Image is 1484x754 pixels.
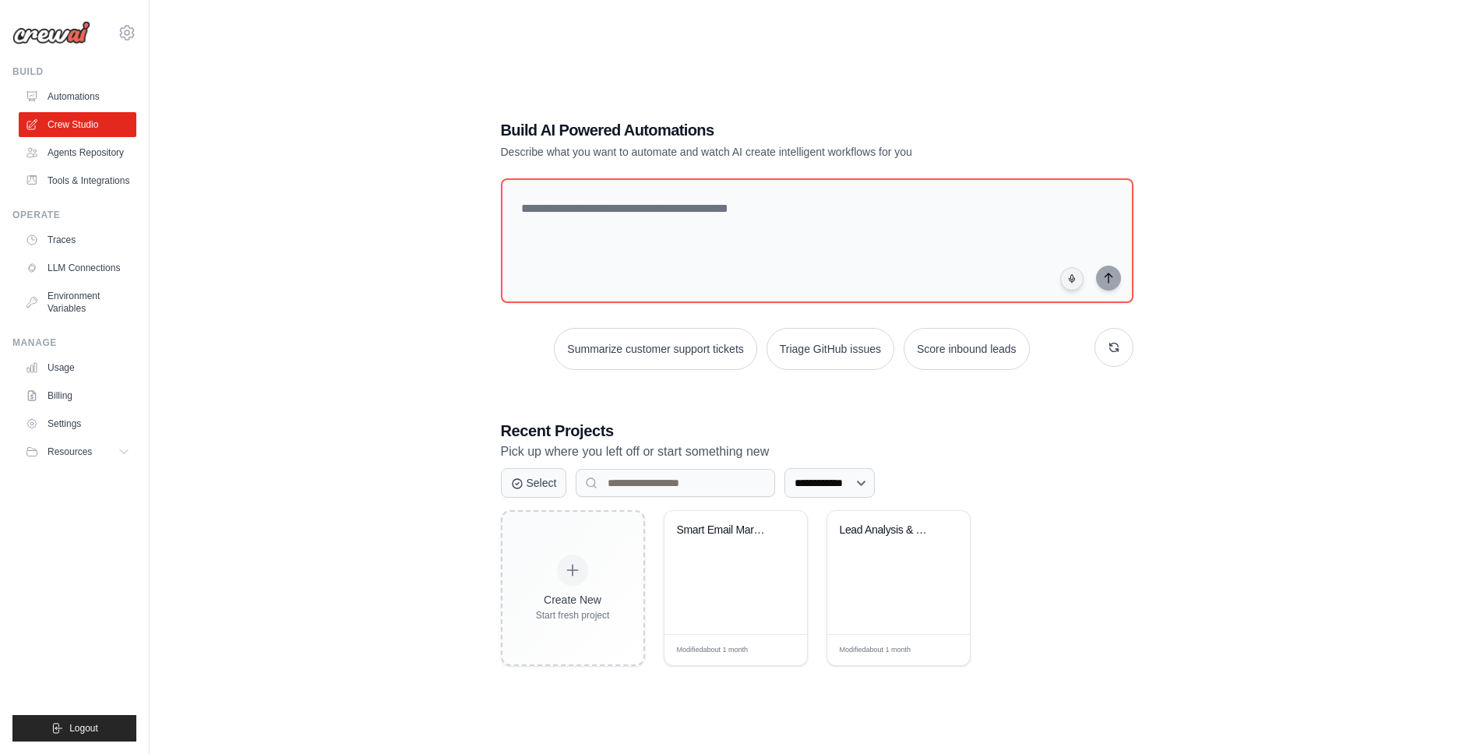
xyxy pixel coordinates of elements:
[12,21,90,44] img: Logo
[19,140,136,165] a: Agents Repository
[19,168,136,193] a: Tools & Integrations
[767,328,894,370] button: Triage GitHub issues
[770,644,783,656] span: Edit
[19,411,136,436] a: Settings
[19,227,136,252] a: Traces
[501,468,567,498] button: Select
[536,592,610,608] div: Create New
[19,255,136,280] a: LLM Connections
[1094,328,1133,367] button: Get new suggestions
[48,446,92,458] span: Resources
[501,119,1024,141] h1: Build AI Powered Automations
[12,65,136,78] div: Build
[19,112,136,137] a: Crew Studio
[19,355,136,380] a: Usage
[69,722,98,735] span: Logout
[840,645,911,656] span: Modified about 1 month
[554,328,756,370] button: Summarize customer support tickets
[19,84,136,109] a: Automations
[19,439,136,464] button: Resources
[932,644,946,656] span: Edit
[1060,267,1084,291] button: Click to speak your automation idea
[19,383,136,408] a: Billing
[12,209,136,221] div: Operate
[19,284,136,321] a: Environment Variables
[677,523,771,537] div: Smart Email Marketing Campaign Automation
[501,442,1133,462] p: Pick up where you left off or start something new
[501,420,1133,442] h3: Recent Projects
[840,523,934,537] div: Lead Analysis & Routing Automation
[904,328,1030,370] button: Score inbound leads
[12,715,136,742] button: Logout
[501,144,1024,160] p: Describe what you want to automate and watch AI create intelligent workflows for you
[677,645,749,656] span: Modified about 1 month
[536,609,610,622] div: Start fresh project
[12,336,136,349] div: Manage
